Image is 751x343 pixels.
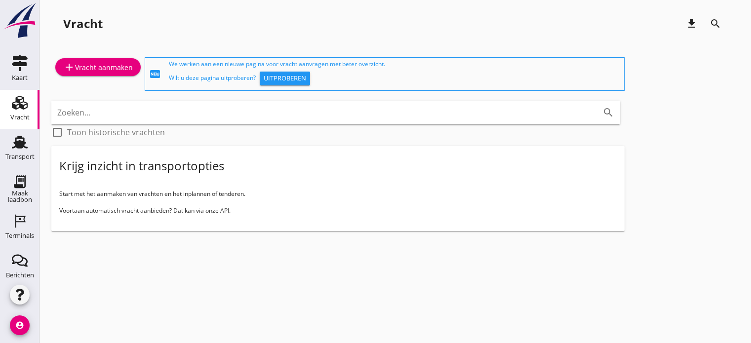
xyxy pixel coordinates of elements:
a: Vracht aanmaken [55,58,141,76]
div: Vracht aanmaken [63,61,133,73]
i: add [63,61,75,73]
div: Vracht [63,16,103,32]
i: fiber_new [149,68,161,80]
i: download [686,18,698,30]
img: logo-small.a267ee39.svg [2,2,38,39]
div: Uitproberen [264,74,306,83]
div: We werken aan een nieuwe pagina voor vracht aanvragen met beter overzicht. Wilt u deze pagina uit... [169,60,620,88]
i: search [710,18,721,30]
i: search [602,107,614,118]
div: Kaart [12,75,28,81]
div: Krijg inzicht in transportopties [59,158,224,174]
label: Toon historische vrachten [67,127,165,137]
div: Berichten [6,272,34,278]
div: Transport [5,153,35,160]
div: Vracht [10,114,30,120]
div: Terminals [5,232,34,239]
p: Start met het aanmaken van vrachten en het inplannen of tenderen. [59,190,617,198]
input: Zoeken... [57,105,587,120]
p: Voortaan automatisch vracht aanbieden? Dat kan via onze API. [59,206,617,215]
button: Uitproberen [260,72,310,85]
i: account_circle [10,315,30,335]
